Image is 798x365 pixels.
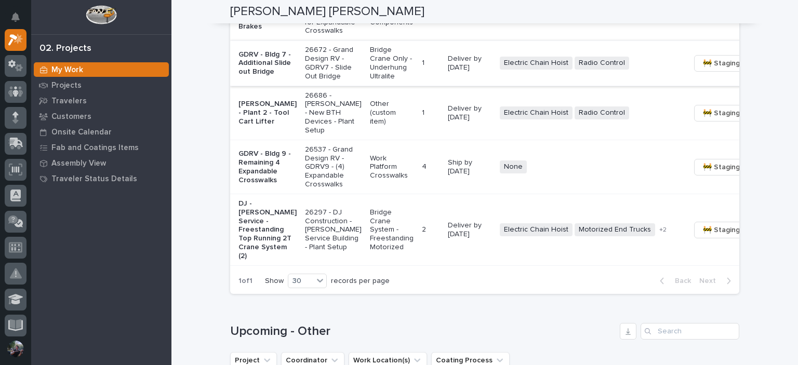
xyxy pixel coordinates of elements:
span: 🚧 Staging → [703,107,746,119]
p: 4 [422,160,429,171]
p: Customers [51,112,91,121]
span: Next [699,276,722,286]
p: 26297 - DJ Construction - [PERSON_NAME] Service Building - Plant Setup [305,208,362,252]
a: Onsite Calendar [31,124,171,140]
div: 30 [288,276,313,287]
span: None [500,160,527,173]
button: 🚧 Staging → [694,55,755,72]
p: Travelers [51,97,87,106]
span: Radio Control [575,57,629,70]
p: Work Platform Crosswalks [370,154,414,180]
span: + 2 [659,227,667,233]
p: 26672 - Grand Design RV - GDRV7 - Slide Out Bridge [305,46,362,80]
p: Onsite Calendar [51,128,112,137]
button: 🚧 Staging → [694,222,755,238]
p: Assembly View [51,159,106,168]
p: [PERSON_NAME] - Plant 2 - Tool Cart Lifter [238,100,297,126]
p: 26686 - [PERSON_NAME] - New BTH Devices - Plant Setup [305,91,362,135]
p: Deliver by [DATE] [448,221,491,239]
p: DJ - [PERSON_NAME] Service - Freestanding Top Running 2T Crane System (2) [238,199,297,261]
p: records per page [331,277,390,286]
input: Search [641,323,739,340]
p: GDRV - Bldg 7 - Additional Slide out Bridge [238,50,297,76]
a: Travelers [31,93,171,109]
span: Electric Chain Hoist [500,223,573,236]
button: 🚧 Staging → [694,159,755,175]
span: Electric Chain Hoist [500,57,573,70]
a: Fab and Coatings Items [31,140,171,155]
div: 02. Projects [39,43,91,55]
p: 26537 - Grand Design RV - GDRV9 - (4) Expandable Crosswalks [305,145,362,189]
h2: [PERSON_NAME] [PERSON_NAME] [230,4,424,19]
p: Bridge Crane System - Freestanding Motorized [370,208,414,252]
span: 🚧 Staging → [703,224,746,236]
p: Bridge Crane Only - Underhung Ultralite [370,46,414,80]
p: Deliver by [DATE] [448,104,491,122]
p: Fab and Coatings Items [51,143,139,153]
span: Back [669,276,691,286]
h1: Upcoming - Other [230,324,616,339]
button: 🚧 Staging → [694,105,755,121]
p: Traveler Status Details [51,174,137,184]
p: GDRV - Bldg 9 - Remaining 4 Expandable Crosswalks [238,150,297,184]
span: Electric Chain Hoist [500,106,573,119]
button: users-avatar [5,338,26,360]
span: 🚧 Staging → [703,57,746,70]
p: My Work [51,65,83,75]
p: Deliver by [DATE] [448,55,491,72]
button: Back [651,276,695,286]
p: Projects [51,81,82,90]
a: My Work [31,62,171,77]
button: Notifications [5,6,26,28]
a: Assembly View [31,155,171,171]
button: Next [695,276,739,286]
div: Notifications [13,12,26,29]
span: 🚧 Staging → [703,161,746,173]
p: Ship by [DATE] [448,158,491,176]
a: Projects [31,77,171,93]
a: Customers [31,109,171,124]
a: Traveler Status Details [31,171,171,186]
p: 1 [422,106,427,117]
p: Other (custom item) [370,100,414,126]
p: Show [265,277,284,286]
p: 1 [422,57,427,67]
p: 1 of 1 [230,268,261,294]
img: Workspace Logo [86,5,116,24]
p: 2 [422,223,428,234]
span: Motorized End Trucks [575,223,655,236]
span: Radio Control [575,106,629,119]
